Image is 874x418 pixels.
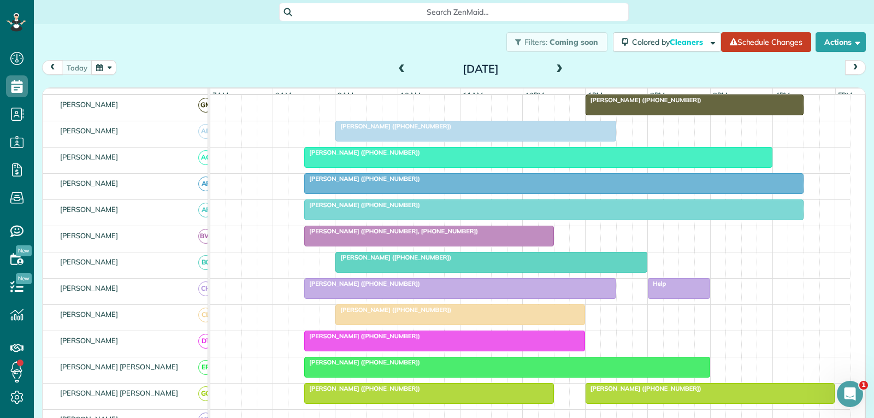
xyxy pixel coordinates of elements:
span: Filters: [524,37,547,47]
a: Schedule Changes [721,32,811,52]
span: 10am [398,91,423,99]
span: [PERSON_NAME] [58,257,121,266]
span: BW [198,229,213,244]
span: 8am [273,91,293,99]
span: [PERSON_NAME] ([PHONE_NUMBER]) [304,175,421,182]
span: Cleaners [670,37,705,47]
span: [PERSON_NAME] [PERSON_NAME] [58,388,180,397]
span: AF [198,176,213,191]
span: CH [198,281,213,296]
span: [PERSON_NAME] [PERSON_NAME] [58,362,180,371]
button: today [62,60,92,75]
span: 1pm [586,91,605,99]
span: GM [198,98,213,113]
span: 3pm [711,91,730,99]
span: DT [198,334,213,349]
span: [PERSON_NAME] ([PHONE_NUMBER]) [304,358,421,366]
button: Colored byCleaners [613,32,721,52]
span: [PERSON_NAME] ([PHONE_NUMBER]) [304,280,421,287]
span: 9am [335,91,356,99]
span: [PERSON_NAME] [58,205,121,214]
h2: [DATE] [412,63,549,75]
span: [PERSON_NAME] [58,310,121,319]
span: CL [198,308,213,322]
span: 4pm [773,91,792,99]
span: [PERSON_NAME] ([PHONE_NUMBER]) [304,149,421,156]
span: 2pm [648,91,667,99]
span: 11am [460,91,485,99]
span: [PERSON_NAME] ([PHONE_NUMBER], [PHONE_NUMBER]) [304,227,479,235]
span: EP [198,360,213,375]
span: Coming soon [550,37,599,47]
span: [PERSON_NAME] ([PHONE_NUMBER]) [304,332,421,340]
span: 12pm [523,91,547,99]
span: AF [198,203,213,217]
span: [PERSON_NAME] [58,126,121,135]
span: [PERSON_NAME] [58,152,121,161]
span: AB [198,124,213,139]
span: AC [198,150,213,165]
span: [PERSON_NAME] ([PHONE_NUMBER]) [585,96,702,104]
span: [PERSON_NAME] ([PHONE_NUMBER]) [585,385,702,392]
span: [PERSON_NAME] ([PHONE_NUMBER]) [335,254,452,261]
span: [PERSON_NAME] ([PHONE_NUMBER]) [335,122,452,130]
span: Colored by [632,37,707,47]
span: [PERSON_NAME] [58,336,121,345]
span: [PERSON_NAME] [58,179,121,187]
span: New [16,245,32,256]
span: [PERSON_NAME] ([PHONE_NUMBER]) [304,201,421,209]
span: 7am [210,91,231,99]
span: New [16,273,32,284]
button: prev [42,60,63,75]
iframe: Intercom live chat [837,381,863,407]
span: BC [198,255,213,270]
span: 5pm [836,91,855,99]
span: [PERSON_NAME] ([PHONE_NUMBER]) [304,385,421,392]
span: [PERSON_NAME] [58,284,121,292]
span: Help [647,280,666,287]
span: 1 [859,381,868,390]
button: next [845,60,866,75]
button: Actions [816,32,866,52]
span: [PERSON_NAME] ([PHONE_NUMBER]) [335,306,452,314]
span: GG [198,386,213,401]
span: [PERSON_NAME] [58,100,121,109]
span: [PERSON_NAME] [58,231,121,240]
